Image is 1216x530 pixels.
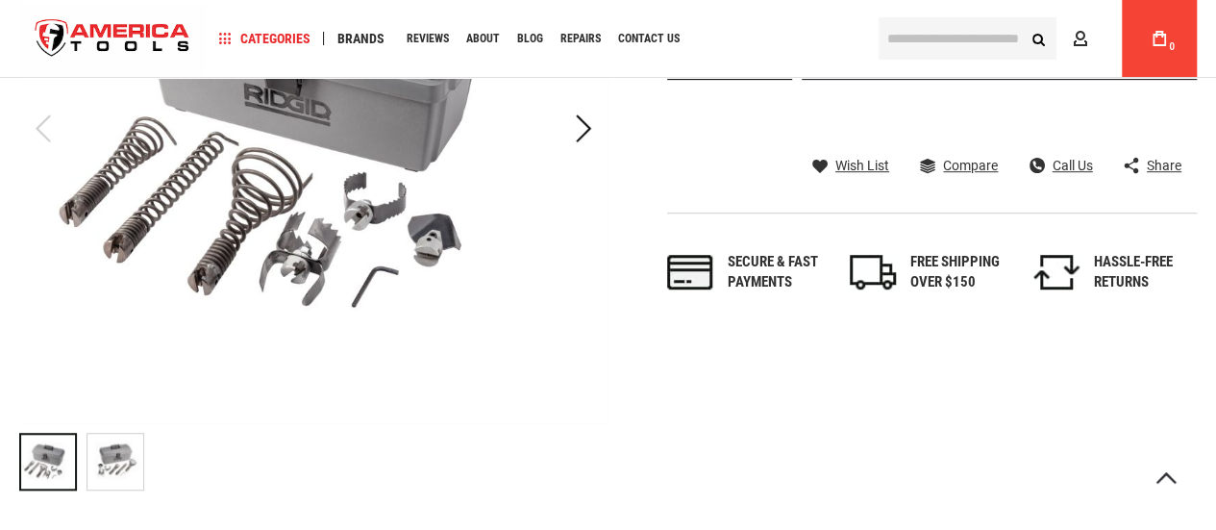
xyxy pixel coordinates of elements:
[407,33,449,44] span: Reviews
[728,252,831,293] div: Secure & fast payments
[1169,41,1175,52] span: 0
[517,33,543,44] span: Blog
[943,159,998,172] span: Compare
[618,33,680,44] span: Contact Us
[210,26,319,52] a: Categories
[337,32,385,45] span: Brands
[466,33,500,44] span: About
[19,423,87,500] div: RIDGID 61723 LARGE SECTIONAL KIT TOOLBOX W/CUTTERS
[458,26,509,52] a: About
[19,3,206,75] a: store logo
[87,423,144,500] div: RIDGID 61723 LARGE SECTIONAL KIT TOOLBOX W/CUTTERS
[609,26,688,52] a: Contact Us
[560,33,601,44] span: Repairs
[1094,252,1197,293] div: HASSLE-FREE RETURNS
[398,26,458,52] a: Reviews
[1033,255,1080,290] img: returns
[1020,20,1056,57] button: Search
[87,434,143,490] img: RIDGID 61723 LARGE SECTIONAL KIT TOOLBOX W/CUTTERS
[552,26,609,52] a: Repairs
[19,3,206,75] img: America Tools
[1053,159,1093,172] span: Call Us
[835,159,889,172] span: Wish List
[1030,157,1093,174] a: Call Us
[850,255,896,290] img: shipping
[1147,159,1181,172] span: Share
[667,255,713,290] img: payments
[329,26,393,52] a: Brands
[218,32,310,45] span: Categories
[812,157,889,174] a: Wish List
[920,157,998,174] a: Compare
[798,86,1201,141] iframe: Secure express checkout frame
[910,252,1013,293] div: FREE SHIPPING OVER $150
[509,26,552,52] a: Blog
